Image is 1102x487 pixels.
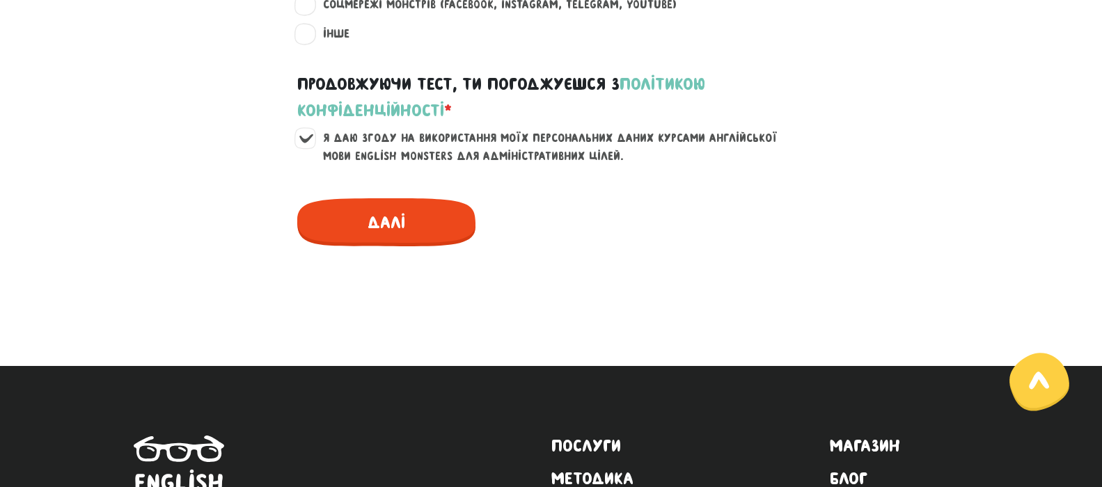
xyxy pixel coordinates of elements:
a: політикою конфіденційності [297,74,705,120]
label: Я даю згоду на використання моїх персональних даних курсами англійської мови English Monsters для... [311,129,808,165]
label: Продовжуючи тест, ти погоджуєшся з [297,71,805,125]
label: Інше [311,25,349,43]
span: Далі [297,198,475,246]
a: Послуги [551,436,662,456]
a: Магазин [830,436,969,456]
